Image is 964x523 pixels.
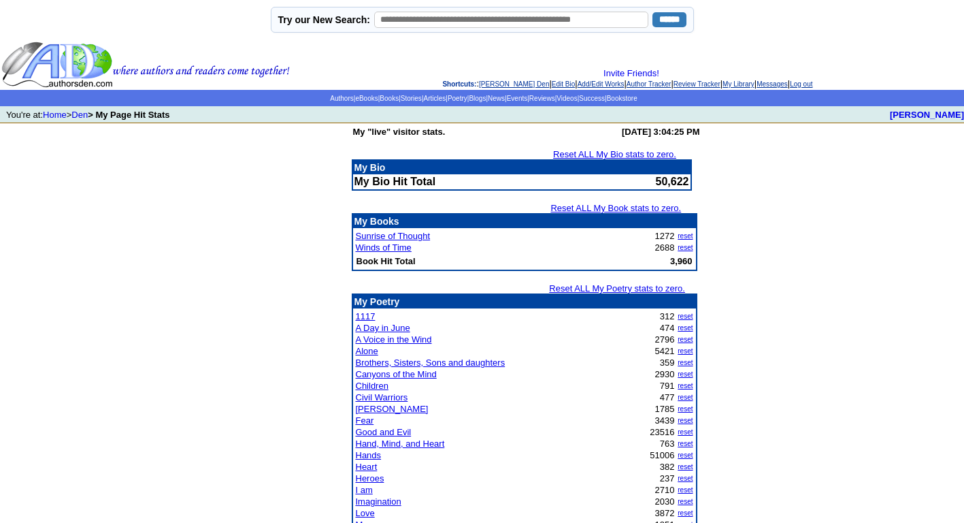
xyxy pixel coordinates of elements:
[678,382,693,390] a: reset
[550,203,681,213] a: Reset ALL My Book stats to zero.
[354,162,689,173] p: My Bio
[674,80,720,88] a: Review Tracker
[356,369,437,379] a: Canyons of the Mind
[650,450,674,460] font: 51006
[678,428,693,436] a: reset
[678,463,693,471] a: reset
[757,80,788,88] a: Messages
[1,41,290,89] img: header_logo2.gif
[678,313,693,320] a: reset
[507,95,528,102] a: Events
[356,485,373,495] a: I am
[655,415,675,426] font: 3439
[660,323,675,333] font: 474
[678,336,693,343] a: reset
[678,232,693,240] a: reset
[401,95,422,102] a: Stories
[356,462,378,472] a: Heart
[660,358,675,368] font: 359
[627,80,671,88] a: Author Tracker
[660,311,675,321] font: 312
[356,415,374,426] a: Fear
[678,509,693,517] a: reset
[356,404,429,414] a: [PERSON_NAME]
[549,283,685,294] a: Reset ALL My Poetry stats to zero.
[656,176,689,187] font: 50,622
[278,14,370,25] label: Try our New Search:
[678,440,693,447] a: reset
[655,346,675,356] font: 5421
[678,244,693,251] a: reset
[356,311,376,321] a: 1117
[678,486,693,494] a: reset
[356,508,375,518] a: Love
[356,242,412,253] a: Winds of Time
[678,417,693,424] a: reset
[655,485,675,495] font: 2710
[678,451,693,459] a: reset
[890,110,964,120] a: [PERSON_NAME]
[356,346,378,356] a: Alone
[71,110,88,120] a: Den
[355,95,378,102] a: eBooks
[655,496,675,507] font: 2030
[293,68,963,89] div: : | | | | | | |
[790,80,812,88] a: Log out
[356,427,412,437] a: Good and Evil
[356,450,382,460] a: Hands
[660,392,675,402] font: 477
[356,231,431,241] a: Sunrise of Thought
[356,381,388,391] a: Children
[529,95,555,102] a: Reviews
[88,110,169,120] b: > My Page Hit Stats
[655,404,675,414] font: 1785
[356,323,410,333] a: A Day in June
[678,370,693,378] a: reset
[579,95,605,102] a: Success
[655,231,675,241] font: 1272
[678,359,693,366] a: reset
[356,334,432,345] a: A Voice in the Wind
[423,95,446,102] a: Articles
[356,473,384,484] a: Heroes
[678,405,693,413] a: reset
[354,216,695,227] p: My Books
[660,439,675,449] font: 763
[469,95,486,102] a: Blogs
[603,68,659,78] a: Invite Friends!
[354,296,695,307] p: My Poetry
[655,334,675,345] font: 2796
[678,347,693,355] a: reset
[607,95,637,102] a: Bookstore
[356,392,408,402] a: Civil Warriors
[622,127,700,137] b: [DATE] 3:04:25 PM
[330,95,353,102] a: Authors
[655,369,675,379] font: 2930
[660,462,675,472] font: 382
[552,80,575,88] a: Edit Bio
[448,95,467,102] a: Poetry
[678,394,693,401] a: reset
[43,110,67,120] a: Home
[6,110,169,120] font: You're at: >
[655,242,675,253] font: 2688
[380,95,399,102] a: Books
[678,324,693,332] a: reset
[442,80,476,88] span: Shortcuts:
[655,508,675,518] font: 3872
[354,176,436,187] b: My Bio Hit Total
[678,498,693,505] a: reset
[578,80,625,88] a: Add/Edit Works
[356,439,445,449] a: Hand, Mind, and Heart
[722,80,754,88] a: My Library
[356,256,416,266] b: Book Hit Total
[660,381,675,391] font: 791
[650,427,674,437] font: 23516
[356,358,505,368] a: Brothers, Sisters, Sons and daughters
[556,95,577,102] a: Videos
[670,256,693,266] b: 3,960
[678,475,693,482] a: reset
[479,80,549,88] a: [PERSON_NAME] Den
[553,149,676,159] a: Reset ALL My Bio stats to zero.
